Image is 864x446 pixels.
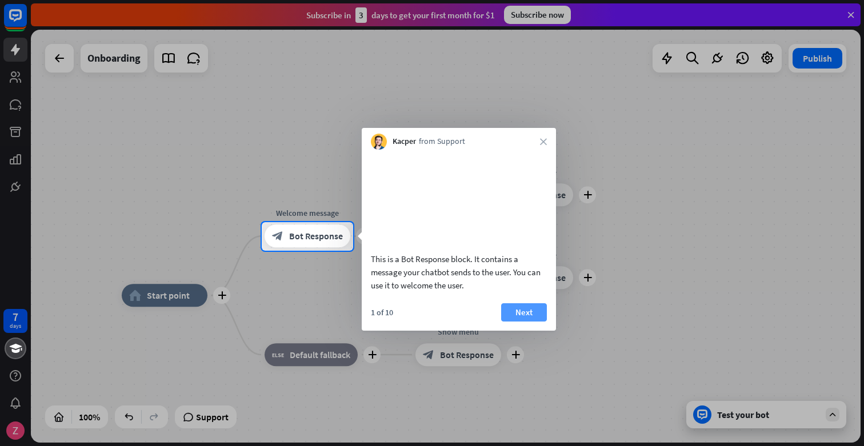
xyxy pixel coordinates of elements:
span: Kacper [393,136,416,147]
div: 1 of 10 [371,307,393,318]
i: block_bot_response [272,231,283,242]
span: from Support [419,136,465,147]
div: This is a Bot Response block. It contains a message your chatbot sends to the user. You can use i... [371,252,547,292]
span: Bot Response [289,231,343,242]
button: Next [501,303,547,322]
i: close [540,138,547,145]
button: Open LiveChat chat widget [9,5,43,39]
